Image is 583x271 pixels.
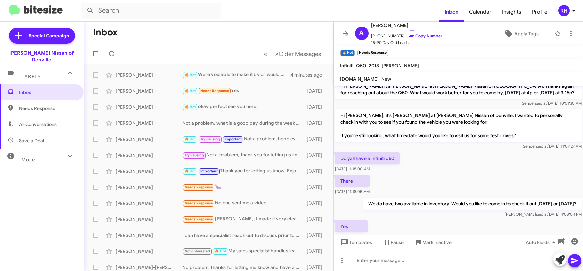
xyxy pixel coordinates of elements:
[527,2,553,22] a: Profile
[553,5,576,16] button: RH
[523,144,582,149] span: Sender [DATE] 11:07:27 AM
[185,73,196,77] span: 🔥 Hot
[200,169,218,173] span: Important
[116,184,182,191] div: [PERSON_NAME]
[382,63,419,69] span: [PERSON_NAME]
[335,175,370,187] p: There
[409,236,457,248] button: Mark Inactive
[182,167,305,175] div: Thank you for letting us know! Enjoy your new vehicle.
[305,136,328,143] div: [DATE]
[522,101,582,106] span: Sender [DATE] 10:51:30 AM
[305,232,328,239] div: [DATE]
[464,2,497,22] a: Calendar
[185,249,210,253] span: Not-Interested
[305,104,328,110] div: [DATE]
[116,200,182,207] div: [PERSON_NAME]
[359,28,364,39] span: A
[182,232,305,239] div: I can have a specialist reach out to discuss prior to your visit.
[305,200,328,207] div: [DATE]
[116,168,182,175] div: [PERSON_NAME]
[363,198,582,210] p: We do have two available in inventory. Would you like to come in to check it out [DATE] or [DATE]?
[185,169,196,173] span: 🔥 Hot
[21,157,35,163] span: More
[335,109,582,142] p: Hi [PERSON_NAME], it's [PERSON_NAME] at [PERSON_NAME] Nissan of Denville. I wanted to personally ...
[116,216,182,223] div: [PERSON_NAME]
[371,39,443,46] span: 15-90 Day Old Leads
[185,137,196,141] span: 🔥 Hot
[290,72,328,78] div: 4 minutes ago
[260,47,325,61] nav: Page navigation example
[185,105,196,109] span: 🔥 Hot
[185,201,213,205] span: Needs Response
[260,47,272,61] button: Previous
[339,236,372,248] span: Templates
[264,50,268,58] span: «
[305,248,328,255] div: [DATE]
[335,189,370,194] span: [DATE] 11:18:05 AM
[93,27,118,38] h1: Inbox
[439,2,464,22] a: Inbox
[335,152,400,164] p: Do yall have a Infiniti q50
[185,153,204,157] span: Try Pausing
[357,50,388,56] small: Needs Response
[182,135,305,143] div: Not a problem, hope everything is okay. Let us know whenevr you're ready to proceed.
[182,103,305,111] div: okay perfect see you here!
[536,212,548,217] span: said at
[19,105,76,112] span: Needs Response
[408,33,443,38] a: Copy Number
[116,264,182,271] div: [PERSON_NAME]-[PERSON_NAME]
[29,32,69,39] span: Special Campaign
[371,21,443,29] span: [PERSON_NAME]
[391,236,404,248] span: Pause
[9,28,75,44] a: Special Campaign
[182,264,305,271] div: No problem, thanks for letting me know and have a great day!
[356,63,366,69] span: Q50
[497,2,527,22] a: Insights
[225,137,242,141] span: Important
[335,166,370,171] span: [DATE] 11:18:00 AM
[182,215,305,223] div: [PERSON_NAME], I made it very clear to your bdc rep I wasn't interested in coming in 2+ weeks ago...
[526,236,558,248] span: Auto Fields
[19,137,44,144] span: Save a Deal
[116,72,182,78] div: [PERSON_NAME]
[340,76,379,82] span: [DOMAIN_NAME]
[200,137,220,141] span: Try Pausing
[185,185,213,189] span: Needs Response
[19,121,57,128] span: All Conversations
[19,89,76,96] span: Inbox
[536,144,548,149] span: said at
[305,168,328,175] div: [DATE]
[182,87,305,95] div: Yes
[520,236,563,248] button: Auto Fields
[305,152,328,159] div: [DATE]
[116,232,182,239] div: [PERSON_NAME]
[116,88,182,94] div: [PERSON_NAME]
[305,184,328,191] div: [DATE]
[334,236,378,248] button: Templates
[335,234,368,239] span: [DATE] 6:16:39 PM
[305,264,328,271] div: [DATE]
[505,212,582,217] span: [PERSON_NAME] [DATE] 4:08:04 PM
[382,76,391,82] span: New
[491,28,551,40] button: Apply Tags
[535,101,547,106] span: said at
[371,29,443,39] span: [PHONE_NUMBER]
[182,183,305,191] div: 🍆
[215,249,226,253] span: 🔥 Hot
[514,28,539,40] span: Apply Tags
[182,151,305,159] div: Not a problem, thank you for letting us know. Whenever you're back in the market don't hesitate t...
[185,89,196,93] span: 🔥 Hot
[116,248,182,255] div: [PERSON_NAME]
[279,50,321,58] span: Older Messages
[275,50,279,58] span: »
[305,88,328,94] div: [DATE]
[185,217,213,221] span: Needs Response
[200,89,229,93] span: Needs Response
[369,63,379,69] span: 2018
[21,74,41,80] span: Labels
[182,199,305,207] div: No one sent me a video
[182,120,305,126] div: Not a problem, what is a good day during the week you can come in?
[558,5,570,16] div: RH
